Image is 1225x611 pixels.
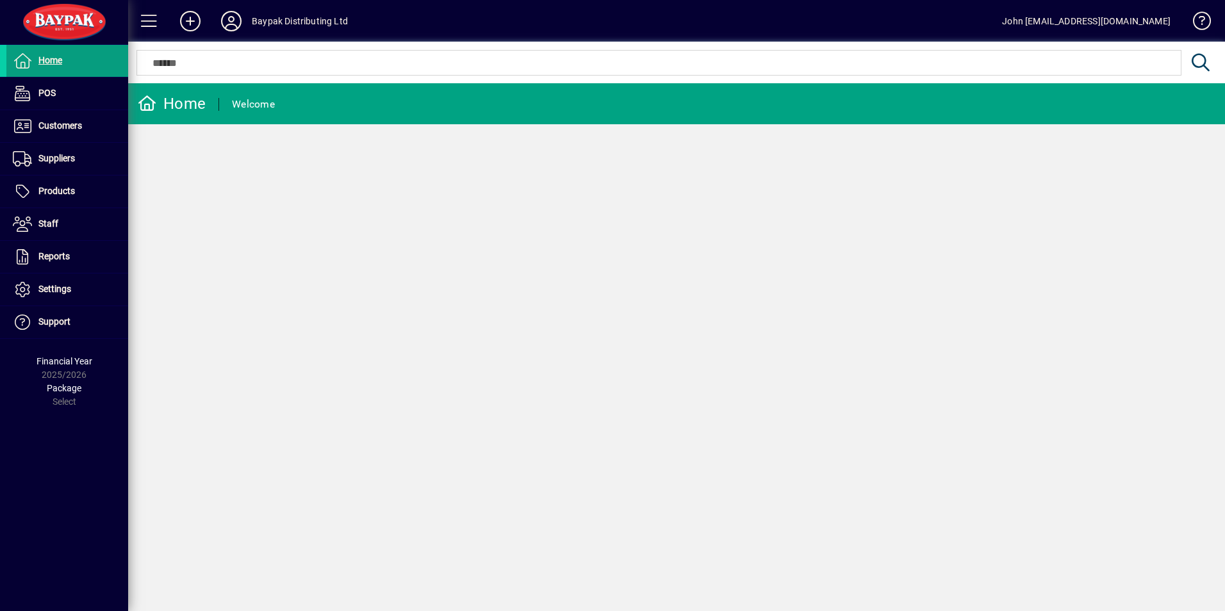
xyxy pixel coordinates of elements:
[211,10,252,33] button: Profile
[6,208,128,240] a: Staff
[6,306,128,338] a: Support
[38,88,56,98] span: POS
[38,218,58,229] span: Staff
[170,10,211,33] button: Add
[38,284,71,294] span: Settings
[38,251,70,261] span: Reports
[6,175,128,208] a: Products
[6,273,128,305] a: Settings
[252,11,348,31] div: Baypak Distributing Ltd
[38,186,75,196] span: Products
[38,153,75,163] span: Suppliers
[232,94,275,115] div: Welcome
[138,94,206,114] div: Home
[6,77,128,110] a: POS
[38,316,70,327] span: Support
[47,383,81,393] span: Package
[6,110,128,142] a: Customers
[38,55,62,65] span: Home
[37,356,92,366] span: Financial Year
[6,143,128,175] a: Suppliers
[1183,3,1209,44] a: Knowledge Base
[1002,11,1171,31] div: John [EMAIL_ADDRESS][DOMAIN_NAME]
[6,241,128,273] a: Reports
[38,120,82,131] span: Customers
